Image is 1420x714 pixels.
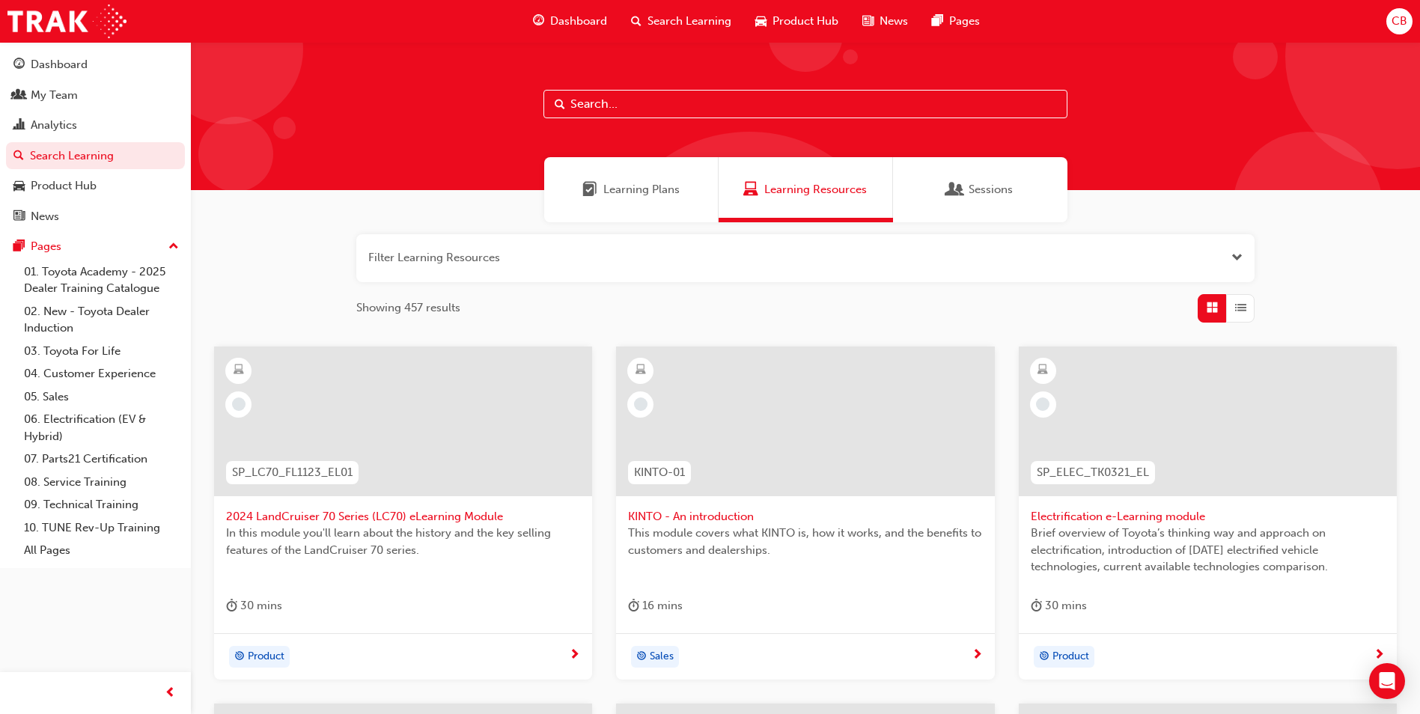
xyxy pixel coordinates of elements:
[6,82,185,109] a: My Team
[920,6,992,37] a: pages-iconPages
[972,649,983,662] span: next-icon
[248,648,284,665] span: Product
[1386,8,1413,34] button: CB
[1031,525,1385,576] span: Brief overview of Toyota’s thinking way and approach on electrification, introduction of [DATE] e...
[18,340,185,363] a: 03. Toyota For Life
[533,12,544,31] span: guage-icon
[1036,397,1049,411] span: learningRecordVerb_NONE-icon
[31,208,59,225] div: News
[764,181,867,198] span: Learning Resources
[850,6,920,37] a: news-iconNews
[650,648,674,665] span: Sales
[6,142,185,170] a: Search Learning
[226,525,580,558] span: In this module you'll learn about the history and the key selling features of the LandCruiser 70 ...
[1031,596,1042,615] span: duration-icon
[13,180,25,193] span: car-icon
[226,508,580,525] span: 2024 LandCruiser 70 Series (LC70) eLearning Module
[932,12,943,31] span: pages-icon
[634,464,685,481] span: KINTO-01
[948,181,963,198] span: Sessions
[1392,13,1407,30] span: CB
[31,117,77,134] div: Analytics
[543,90,1067,118] input: Search...
[1235,299,1246,317] span: List
[13,58,25,72] span: guage-icon
[521,6,619,37] a: guage-iconDashboard
[631,12,642,31] span: search-icon
[31,238,61,255] div: Pages
[616,347,994,680] a: KINTO-01KINTO - An introductionThis module covers what KINTO is, how it works, and the benefits t...
[636,361,646,380] span: learningResourceType_ELEARNING-icon
[13,150,24,163] span: search-icon
[6,172,185,200] a: Product Hub
[628,525,982,558] span: This module covers what KINTO is, how it works, and the benefits to customers and dealerships.
[6,233,185,260] button: Pages
[893,157,1067,222] a: SessionsSessions
[6,203,185,231] a: News
[232,397,246,411] span: learningRecordVerb_NONE-icon
[13,240,25,254] span: pages-icon
[18,493,185,516] a: 09. Technical Training
[619,6,743,37] a: search-iconSearch Learning
[168,237,179,257] span: up-icon
[18,408,185,448] a: 06. Electrification (EV & Hybrid)
[550,13,607,30] span: Dashboard
[6,112,185,139] a: Analytics
[31,56,88,73] div: Dashboard
[18,471,185,494] a: 08. Service Training
[628,596,639,615] span: duration-icon
[226,596,282,615] div: 30 mins
[628,508,982,525] span: KINTO - An introduction
[1207,299,1218,317] span: Grid
[1039,647,1049,667] span: target-icon
[214,347,592,680] a: SP_LC70_FL1123_EL012024 LandCruiser 70 Series (LC70) eLearning ModuleIn this module you'll learn ...
[226,596,237,615] span: duration-icon
[755,12,767,31] span: car-icon
[1037,361,1048,380] span: learningResourceType_ELEARNING-icon
[18,385,185,409] a: 05. Sales
[773,13,838,30] span: Product Hub
[13,210,25,224] span: news-icon
[1037,464,1149,481] span: SP_ELEC_TK0321_EL
[1019,347,1397,680] a: SP_ELEC_TK0321_ELElectrification e-Learning moduleBrief overview of Toyota’s thinking way and app...
[18,362,185,385] a: 04. Customer Experience
[1374,649,1385,662] span: next-icon
[18,539,185,562] a: All Pages
[232,464,353,481] span: SP_LC70_FL1123_EL01
[18,260,185,300] a: 01. Toyota Academy - 2025 Dealer Training Catalogue
[969,181,1013,198] span: Sessions
[31,87,78,104] div: My Team
[634,397,647,411] span: learningRecordVerb_NONE-icon
[1231,249,1243,266] button: Open the filter
[1031,596,1087,615] div: 30 mins
[1369,663,1405,699] div: Open Intercom Messenger
[555,96,565,113] span: Search
[743,181,758,198] span: Learning Resources
[647,13,731,30] span: Search Learning
[603,181,680,198] span: Learning Plans
[13,89,25,103] span: people-icon
[31,177,97,195] div: Product Hub
[582,181,597,198] span: Learning Plans
[569,649,580,662] span: next-icon
[6,48,185,233] button: DashboardMy TeamAnalyticsSearch LearningProduct HubNews
[13,119,25,132] span: chart-icon
[880,13,908,30] span: News
[234,361,244,380] span: learningResourceType_ELEARNING-icon
[544,157,719,222] a: Learning PlansLearning Plans
[165,684,176,703] span: prev-icon
[949,13,980,30] span: Pages
[719,157,893,222] a: Learning ResourcesLearning Resources
[7,4,127,38] img: Trak
[1031,508,1385,525] span: Electrification e-Learning module
[18,448,185,471] a: 07. Parts21 Certification
[18,516,185,540] a: 10. TUNE Rev-Up Training
[1052,648,1089,665] span: Product
[18,300,185,340] a: 02. New - Toyota Dealer Induction
[743,6,850,37] a: car-iconProduct Hub
[636,647,647,667] span: target-icon
[356,299,460,317] span: Showing 457 results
